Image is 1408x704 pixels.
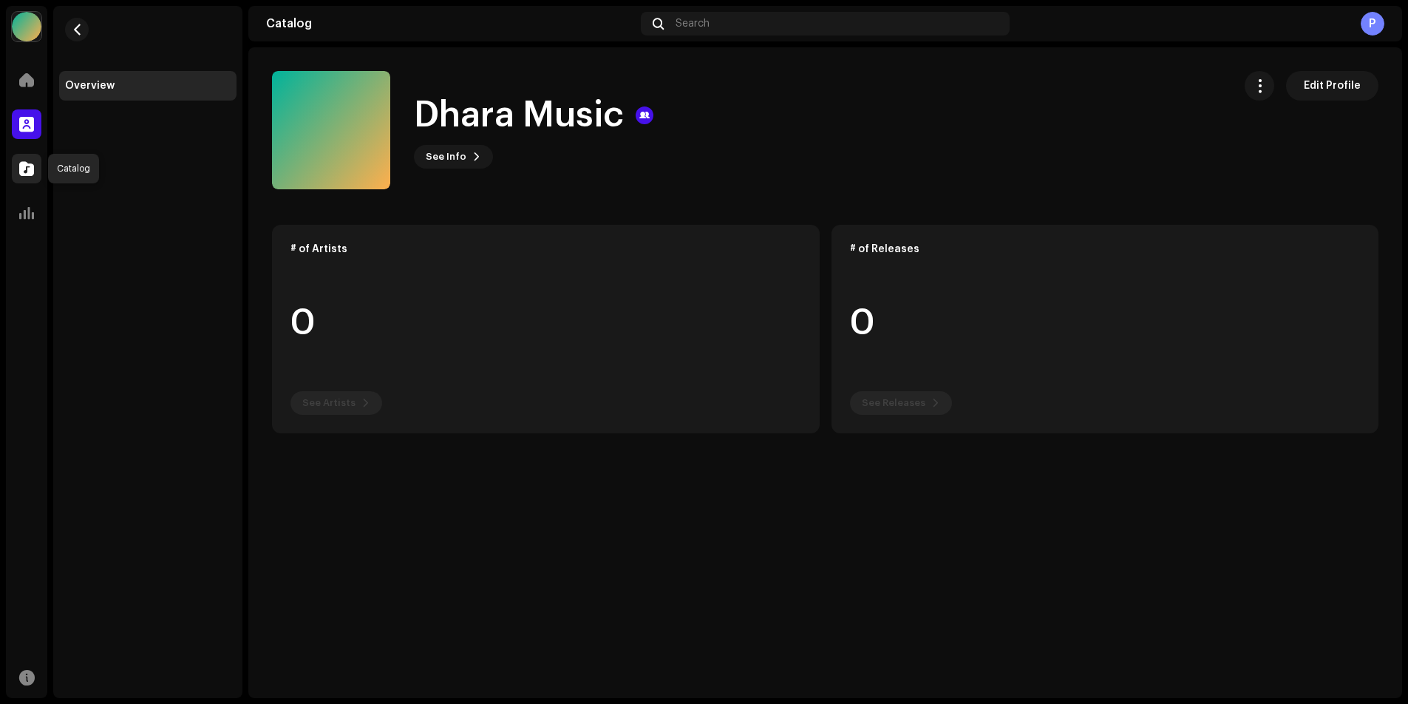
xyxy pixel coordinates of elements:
button: See Info [414,145,493,169]
div: P [1361,12,1384,35]
re-m-nav-item: Overview [59,71,237,101]
re-o-card-data: # of Artists [272,225,820,433]
re-o-card-data: # of Releases [831,225,1379,433]
div: Catalog [266,18,635,30]
h1: Dhara Music [414,92,624,139]
span: Edit Profile [1304,71,1361,101]
div: Overview [65,80,115,92]
span: See Info [426,142,466,172]
span: Search [676,18,710,30]
button: Edit Profile [1286,71,1378,101]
